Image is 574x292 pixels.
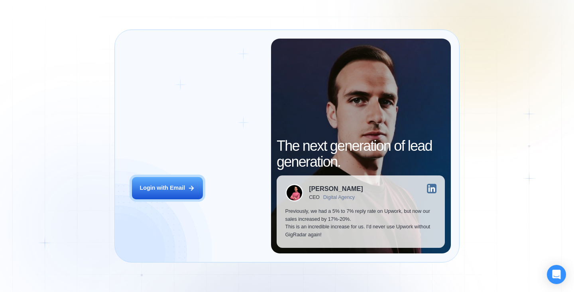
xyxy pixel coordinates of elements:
[277,138,445,169] h2: The next generation of lead generation.
[547,265,566,284] div: Open Intercom Messenger
[285,208,436,239] p: Previously, we had a 5% to 7% reply rate on Upwork, but now our sales increased by 17%-20%. This ...
[323,195,355,200] div: Digital Agency
[140,184,185,192] div: Login with Email
[132,177,203,199] button: Login with Email
[309,195,320,200] div: CEO
[309,185,363,192] div: [PERSON_NAME]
